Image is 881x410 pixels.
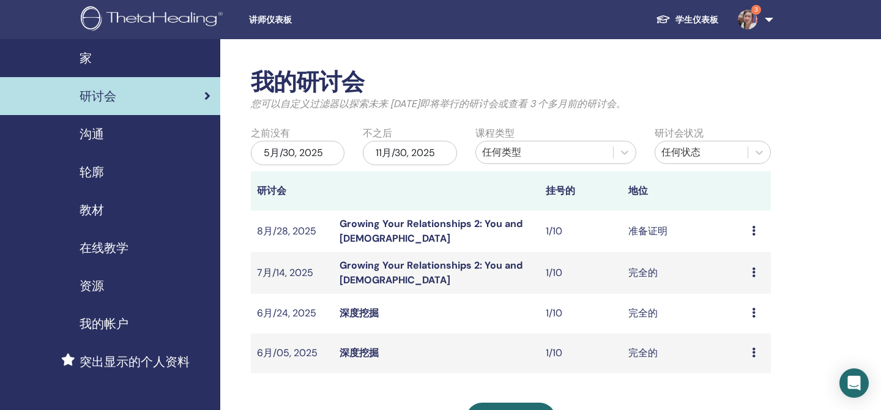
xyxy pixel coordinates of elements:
[540,211,622,252] td: 1/10
[80,201,104,219] span: 教材
[340,346,379,359] a: 深度挖掘
[622,171,746,211] th: 地位
[340,217,522,245] a: Growing Your Relationships 2: You and [DEMOGRAPHIC_DATA]
[751,5,761,15] span: 3
[475,126,515,141] label: 课程类型
[540,171,622,211] th: 挂号的
[540,252,622,294] td: 1/10
[251,141,344,165] div: 5月/30, 2025
[251,334,333,373] td: 6月/05, 2025
[738,10,757,29] img: default.jpg
[540,334,622,373] td: 1/10
[340,259,522,286] a: Growing Your Relationships 2: You and [DEMOGRAPHIC_DATA]
[80,163,104,181] span: 轮廓
[251,294,333,334] td: 6月/24, 2025
[363,126,392,141] label: 不之后
[251,97,771,111] p: 您可以自定义过滤器以探索未来 [DATE]即将举行的研讨会或查看 3 个多月前的研讨会。
[80,49,92,67] span: 家
[251,69,771,97] h2: 我的研讨会
[251,211,333,252] td: 8月/28, 2025
[363,141,456,165] div: 11月/30, 2025
[622,252,746,294] td: 完全的
[80,239,128,257] span: 在线教学
[251,126,290,141] label: 之前没有
[661,145,742,160] div: 任何状态
[81,6,227,34] img: logo.png
[251,171,333,211] th: 研讨会
[655,126,704,141] label: 研讨会状况
[622,294,746,334] td: 完全的
[80,277,104,295] span: 资源
[80,125,104,143] span: 沟通
[656,14,671,24] img: graduation-cap-white.svg
[646,9,728,31] a: 学生仪表板
[80,352,190,371] span: 突出显示的个人资料
[251,252,333,294] td: 7月/14, 2025
[540,294,622,334] td: 1/10
[340,307,379,319] a: 深度挖掘
[80,315,128,333] span: 我的帐户
[839,368,869,398] div: Open Intercom Messenger
[482,145,607,160] div: 任何类型
[80,87,116,105] span: 研讨会
[249,13,433,26] span: 讲师仪表板
[622,211,746,252] td: 准备证明
[622,334,746,373] td: 完全的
